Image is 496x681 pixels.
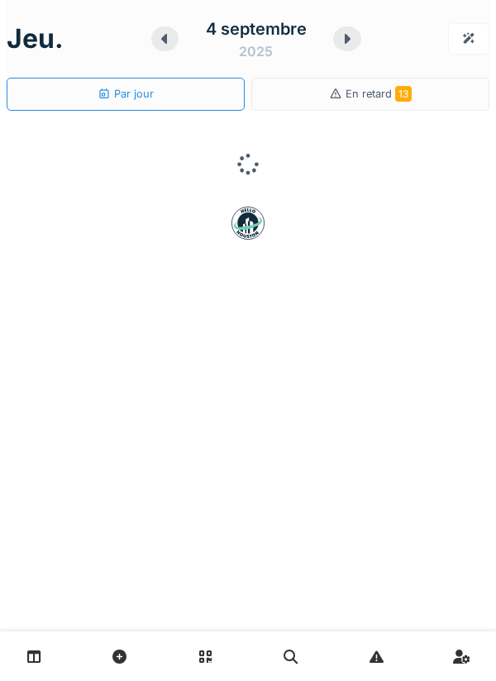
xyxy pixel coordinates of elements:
div: 4 septembre [206,17,307,41]
span: 13 [395,86,412,102]
img: badge-BVDL4wpA.svg [231,207,265,240]
span: En retard [346,88,412,100]
h1: jeu. [7,23,64,55]
div: Par jour [98,86,154,102]
div: 2025 [239,41,273,61]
